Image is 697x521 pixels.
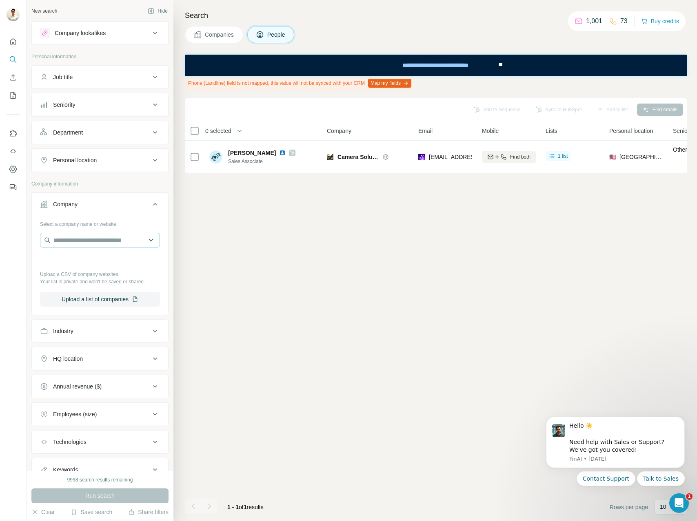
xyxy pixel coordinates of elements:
span: People [267,31,286,39]
button: Employees (size) [32,404,168,424]
span: Mobile [482,127,499,135]
span: 1 [686,493,693,500]
button: Feedback [7,180,20,194]
span: Other [673,146,687,153]
button: HQ location [32,349,168,369]
div: Seniority [53,101,75,109]
img: provider wiza logo [418,153,425,161]
span: Camera Solutions [337,153,378,161]
div: Select a company name or website [40,217,160,228]
span: Sales Associate [228,158,295,165]
span: Find both [510,153,531,161]
span: [PERSON_NAME] [228,149,276,157]
img: Avatar [7,8,20,21]
div: Department [53,128,83,137]
span: Email [418,127,433,135]
button: My lists [7,88,20,103]
button: Technologies [32,432,168,452]
span: Personal location [609,127,653,135]
div: Annual revenue ($) [53,382,102,391]
button: Share filters [128,508,169,516]
div: Employees (size) [53,410,97,418]
span: 1 - 1 [227,504,239,510]
button: Map my fields [368,79,411,88]
div: 9998 search results remaining [67,476,133,483]
div: HQ location [53,355,83,363]
button: Annual revenue ($) [32,377,168,396]
img: Avatar [209,150,222,163]
button: Hide [142,5,173,17]
button: Dashboard [7,162,20,177]
button: Quick start [7,34,20,49]
button: Keywords [32,460,168,479]
p: Personal information [31,53,169,60]
span: Seniority [673,127,695,135]
iframe: Banner [185,55,687,76]
div: Industry [53,327,73,335]
button: Job title [32,67,168,87]
button: Industry [32,321,168,341]
p: Company information [31,180,169,188]
h4: Search [185,10,687,21]
p: 1,001 [586,16,602,26]
div: Phone (Landline) field is not mapped, this value will not be synced with your CRM [185,76,413,90]
p: Your list is private and won't be saved or shared. [40,278,160,285]
p: Upload a CSV of company websites. [40,271,160,278]
span: 0 selected [205,127,231,135]
button: Seniority [32,95,168,115]
div: Keywords [53,466,78,474]
div: Company [53,200,78,208]
div: Job title [53,73,73,81]
button: Department [32,123,168,142]
span: Company [327,127,351,135]
span: [EMAIL_ADDRESS][DOMAIN_NAME] [429,154,526,160]
img: Logo of Camera Solutions [327,154,333,160]
span: 1 list [558,152,568,160]
button: Save search [71,508,112,516]
div: Company lookalikes [55,29,106,37]
iframe: Intercom notifications message [534,406,697,517]
span: [GEOGRAPHIC_DATA] [619,153,663,161]
span: of [239,504,244,510]
p: 73 [620,16,628,26]
iframe: Intercom live chat [669,493,689,513]
button: Use Surfe on LinkedIn [7,126,20,141]
button: Find both [482,151,536,163]
button: Enrich CSV [7,70,20,85]
button: Upload a list of companies [40,292,160,307]
button: Company lookalikes [32,23,168,43]
span: Lists [546,127,557,135]
button: Personal location [32,150,168,170]
div: Personal location [53,156,97,164]
span: 🇺🇸 [609,153,616,161]
button: Use Surfe API [7,144,20,159]
div: Technologies [53,438,87,446]
span: 1 [244,504,247,510]
button: Buy credits [641,15,679,27]
span: Companies [205,31,235,39]
button: Search [7,52,20,67]
div: New search [31,7,57,15]
img: LinkedIn logo [279,150,286,156]
span: results [227,504,264,510]
button: Company [32,194,168,217]
button: Clear [31,508,55,516]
